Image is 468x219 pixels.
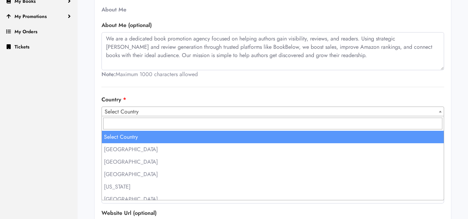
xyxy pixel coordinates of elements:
[101,107,444,116] span: Select Country
[102,107,444,117] span: Select Country
[101,21,152,29] label: About Me (optional)
[102,181,444,193] li: [US_STATE]
[101,70,116,78] b: Note:
[15,13,47,20] span: My Promotions
[101,209,157,217] label: Website Url (optional)
[101,95,126,104] label: Country
[102,193,444,206] li: [GEOGRAPHIC_DATA]
[102,168,444,181] li: [GEOGRAPHIC_DATA]
[102,143,444,156] li: [GEOGRAPHIC_DATA]
[101,6,444,13] h6: About Me
[102,131,444,143] li: Select Country
[15,43,29,50] span: Tickets
[15,28,37,35] span: My Orders
[102,156,444,168] li: [GEOGRAPHIC_DATA]
[101,70,444,79] div: Maximum 1000 characters allowed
